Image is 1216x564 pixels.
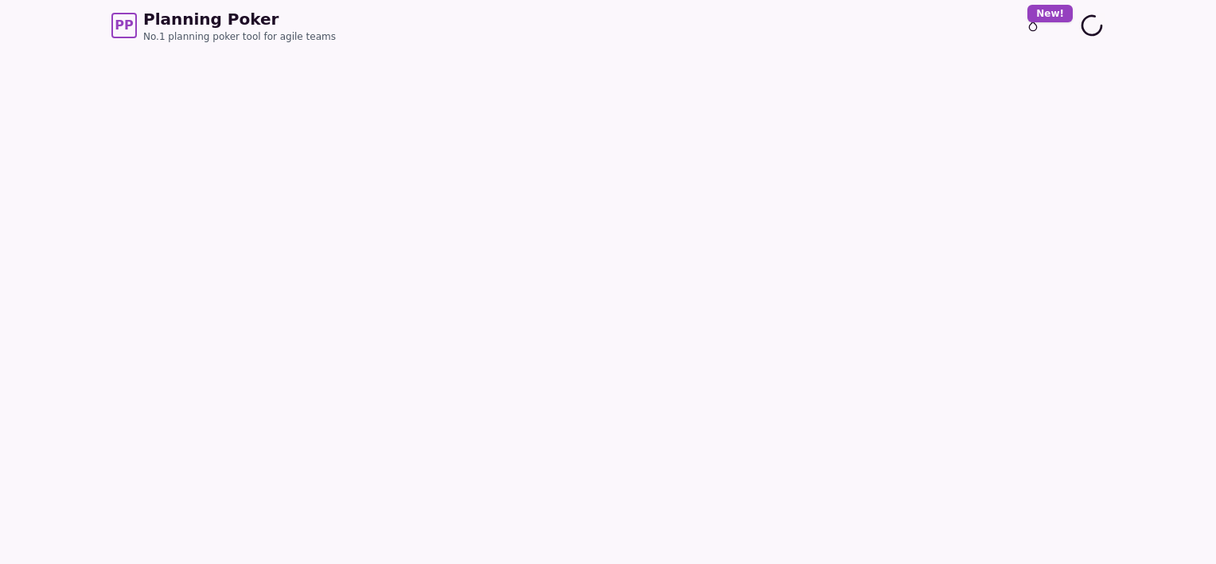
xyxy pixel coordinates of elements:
a: PPPlanning PokerNo.1 planning poker tool for agile teams [111,8,336,43]
span: PP [115,16,133,35]
div: New! [1027,5,1073,22]
span: No.1 planning poker tool for agile teams [143,30,336,43]
button: New! [1019,11,1047,40]
span: Planning Poker [143,8,336,30]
